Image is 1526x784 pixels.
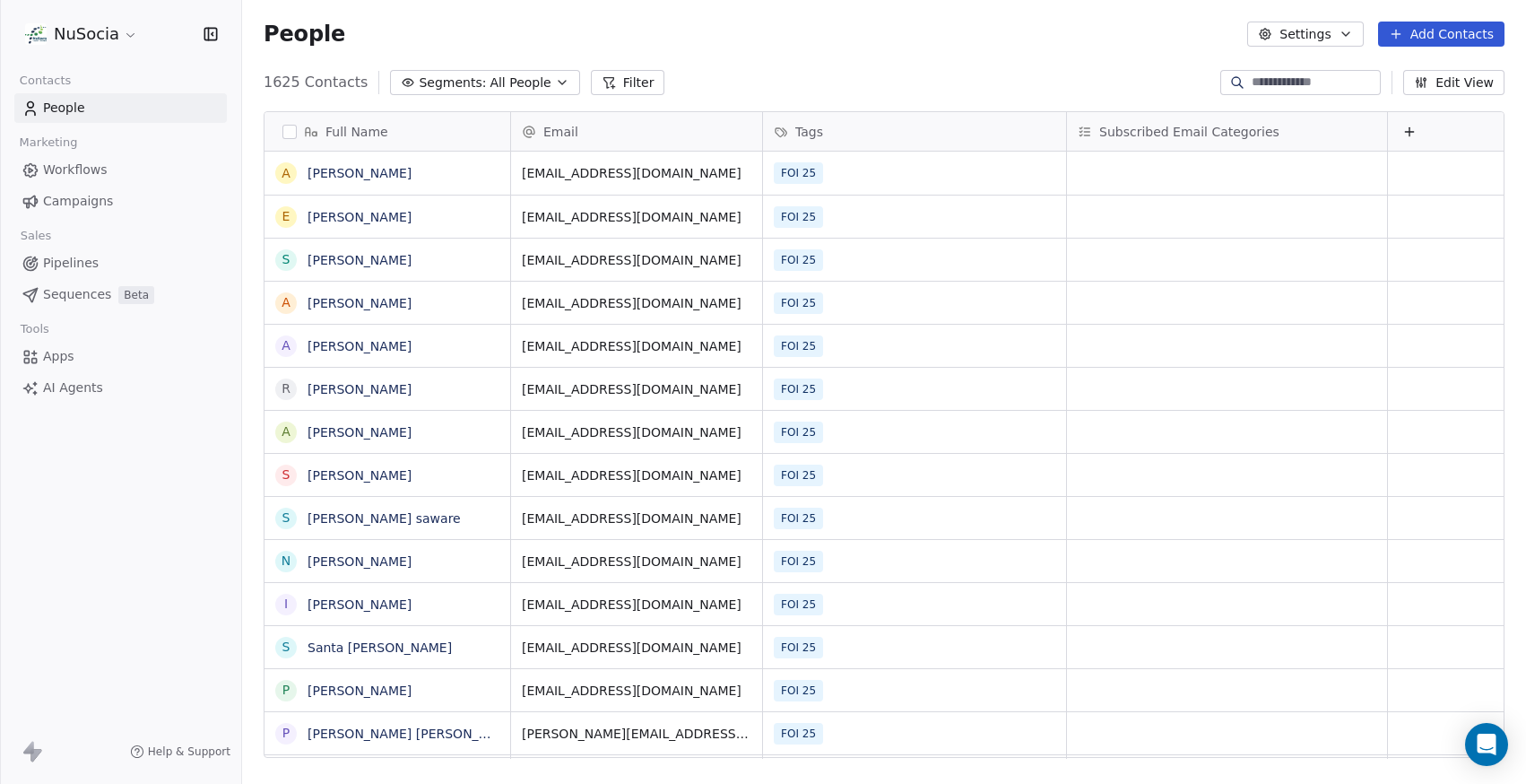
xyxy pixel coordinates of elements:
span: FOI 25 [774,723,823,745]
span: Email [543,123,578,141]
span: FOI 25 [774,508,823,529]
a: [PERSON_NAME] [308,684,412,698]
button: Add Contacts [1378,22,1504,47]
span: Beta [118,286,154,304]
a: Help & Support [130,745,230,759]
a: [PERSON_NAME] [308,382,412,396]
a: Campaigns [14,187,227,216]
a: [PERSON_NAME] [PERSON_NAME] [308,727,520,741]
span: [PERSON_NAME][EMAIL_ADDRESS][PERSON_NAME][DOMAIN_NAME] [522,725,751,743]
span: Marketing [12,129,85,156]
a: [PERSON_NAME] [308,166,412,180]
span: FOI 25 [774,379,823,400]
a: [PERSON_NAME] [308,597,412,612]
span: NuSocia [54,22,119,46]
span: Sequences [43,285,111,304]
a: [PERSON_NAME] [308,425,412,440]
div: P [282,681,290,700]
div: Full Name [264,112,510,151]
span: FOI 25 [774,680,823,701]
span: Contacts [12,67,79,94]
span: [EMAIL_ADDRESS][DOMAIN_NAME] [522,596,751,614]
div: A [282,422,290,441]
div: grid [511,152,1505,759]
a: [PERSON_NAME] [308,468,412,483]
span: AI Agents [43,379,103,397]
a: AI Agents [14,373,227,403]
div: S [282,250,290,269]
span: [EMAIL_ADDRESS][DOMAIN_NAME] [522,553,751,571]
span: FOI 25 [774,249,823,271]
span: [EMAIL_ADDRESS][DOMAIN_NAME] [522,682,751,700]
a: Workflows [14,155,227,185]
div: R [282,379,290,398]
span: [EMAIL_ADDRESS][DOMAIN_NAME] [522,380,751,398]
div: I [284,595,288,614]
span: FOI 25 [774,292,823,314]
a: Santa [PERSON_NAME] [308,640,452,655]
div: S [282,466,290,484]
div: S [282,638,290,657]
div: Email [511,112,762,151]
div: E [282,207,290,226]
div: A [282,293,290,312]
span: FOI 25 [774,637,823,658]
span: FOI 25 [774,422,823,443]
div: A [282,164,290,183]
a: [PERSON_NAME] [308,210,412,224]
span: Apps [43,347,74,366]
span: [EMAIL_ADDRESS][DOMAIN_NAME] [522,208,751,226]
button: Settings [1247,22,1363,47]
img: LOGO_1_WB.png [25,23,47,45]
span: Workflows [43,161,108,179]
span: [EMAIL_ADDRESS][DOMAIN_NAME] [522,466,751,484]
a: [PERSON_NAME] [308,554,412,569]
a: [PERSON_NAME] saware [308,511,461,526]
span: People [43,99,85,118]
span: [EMAIL_ADDRESS][DOMAIN_NAME] [522,510,751,527]
span: [EMAIL_ADDRESS][DOMAIN_NAME] [522,337,751,355]
div: s [282,509,290,527]
div: N [282,552,290,571]
div: Tags [763,112,1066,151]
span: People [264,21,345,48]
a: [PERSON_NAME] [308,296,412,310]
span: Sales [13,222,59,249]
div: A [282,336,290,355]
span: FOI 25 [774,206,823,228]
span: FOI 25 [774,335,823,357]
span: Tags [795,123,823,141]
span: [EMAIL_ADDRESS][DOMAIN_NAME] [522,423,751,441]
span: [EMAIL_ADDRESS][DOMAIN_NAME] [522,294,751,312]
a: [PERSON_NAME] [308,339,412,353]
span: FOI 25 [774,551,823,572]
div: grid [264,152,511,759]
a: Pipelines [14,248,227,278]
button: Edit View [1403,70,1504,95]
span: [EMAIL_ADDRESS][DOMAIN_NAME] [522,164,751,182]
span: Campaigns [43,192,113,211]
span: [EMAIL_ADDRESS][DOMAIN_NAME] [522,251,751,269]
a: Apps [14,342,227,371]
span: Full Name [325,123,388,141]
span: FOI 25 [774,594,823,615]
a: People [14,93,227,123]
a: [PERSON_NAME] [308,253,412,267]
div: Subscribed Email Categories [1067,112,1387,151]
span: Pipelines [43,254,99,273]
div: P [282,724,290,743]
span: FOI 25 [774,465,823,486]
span: Tools [13,316,56,343]
span: Segments: [419,74,486,92]
span: All People [490,74,551,92]
span: Subscribed Email Categories [1099,123,1279,141]
button: NuSocia [22,19,142,49]
span: [EMAIL_ADDRESS][DOMAIN_NAME] [522,639,751,657]
div: Open Intercom Messenger [1465,723,1508,766]
span: Help & Support [148,745,230,759]
a: SequencesBeta [14,280,227,309]
span: 1625 Contacts [264,72,368,93]
button: Filter [591,70,665,95]
span: FOI 25 [774,162,823,184]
